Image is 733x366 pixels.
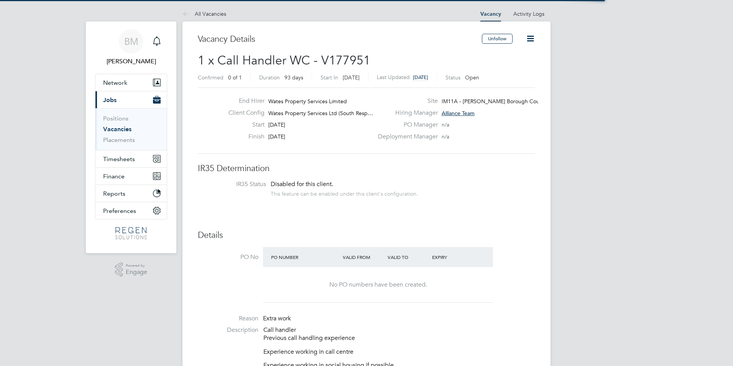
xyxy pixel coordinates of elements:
label: Duration [259,74,280,81]
label: Hiring Manager [373,109,438,117]
h3: Vacancy Details [198,34,482,45]
label: Start [222,121,265,129]
label: Deployment Manager [373,133,438,141]
span: [DATE] [268,133,285,140]
label: PO Manager [373,121,438,129]
div: Valid From [341,250,386,264]
label: Description [198,326,258,334]
a: Go to home page [95,227,167,239]
span: 0 of 1 [228,74,242,81]
div: No PO numbers have been created. [271,281,485,289]
button: Timesheets [95,150,167,167]
span: 1 x Call Handler WC - V177951 [198,53,370,68]
label: Finish [222,133,265,141]
span: Wates Property Services Ltd (South Resp… [268,110,373,117]
span: n/a [442,133,449,140]
button: Unfollow [482,34,513,44]
a: All Vacancies [182,10,226,17]
span: 93 days [284,74,303,81]
span: BM [124,36,138,46]
label: Start In [320,74,338,81]
span: Reports [103,190,125,197]
label: PO No [198,253,258,261]
nav: Main navigation [86,21,176,253]
label: Site [373,97,438,105]
button: Reports [95,185,167,202]
label: Last Updated [377,74,410,81]
span: Powered by [126,262,147,269]
span: Timesheets [103,155,135,163]
button: Network [95,74,167,91]
span: Billy Mcnamara [95,57,167,66]
label: Confirmed [198,74,224,81]
button: Jobs [95,91,167,108]
span: n/a [442,121,449,128]
a: Powered byEngage [115,262,148,277]
div: Valid To [386,250,431,264]
span: Jobs [103,96,117,104]
a: Placements [103,136,135,143]
span: Open [465,74,479,81]
button: Finance [95,168,167,185]
button: Preferences [95,202,167,219]
div: Jobs [95,108,167,150]
h3: Details [198,230,535,241]
label: Status [445,74,460,81]
span: [DATE] [343,74,360,81]
label: Reason [198,315,258,323]
img: regensolutions-logo-retina.png [115,227,146,239]
p: Call handler Previous call handling experience [263,326,535,342]
span: Extra work [263,315,291,322]
div: PO Number [269,250,341,264]
span: Disabled for this client. [271,180,333,188]
a: Vacancy [480,11,501,17]
span: [DATE] [413,74,428,81]
span: Alliance Team [442,110,475,117]
span: Network [103,79,127,86]
div: Expiry [430,250,475,264]
a: Activity Logs [513,10,544,17]
span: Engage [126,269,147,275]
a: BM[PERSON_NAME] [95,29,167,66]
div: This feature can be enabled under this client's configuration. [271,188,418,197]
p: Experience working in call centre [263,348,535,356]
span: Wates Property Services Limited [268,98,347,105]
span: Preferences [103,207,136,214]
label: IR35 Status [205,180,266,188]
a: Positions [103,115,128,122]
label: End Hirer [222,97,265,105]
label: Client Config [222,109,265,117]
span: IM11A - [PERSON_NAME] Borough Council [442,98,547,105]
span: Finance [103,173,125,180]
span: [DATE] [268,121,285,128]
a: Vacancies [103,125,131,133]
h3: IR35 Determination [198,163,535,174]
